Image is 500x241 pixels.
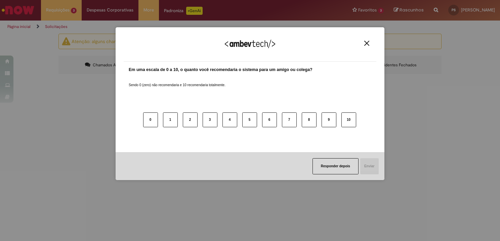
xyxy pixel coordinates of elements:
button: Close [362,40,371,46]
button: 5 [242,112,257,127]
button: 6 [262,112,277,127]
button: Responder depois [312,158,359,174]
button: 10 [341,112,356,127]
button: 0 [143,112,158,127]
button: 2 [183,112,198,127]
button: 4 [222,112,237,127]
button: 8 [302,112,317,127]
img: Close [364,41,369,46]
button: 9 [322,112,336,127]
button: 1 [163,112,178,127]
button: 3 [203,112,217,127]
img: Logo Ambevtech [225,40,275,48]
button: 7 [282,112,297,127]
label: Em uma escala de 0 a 10, o quanto você recomendaria o sistema para um amigo ou colega? [129,67,312,73]
label: Sendo 0 (zero) não recomendaria e 10 recomendaria totalmente. [129,75,225,88]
